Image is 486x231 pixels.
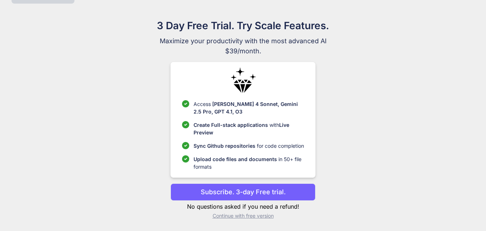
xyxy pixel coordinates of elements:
[201,187,286,197] p: Subscribe. 3-day Free trial.
[194,101,298,115] span: [PERSON_NAME] 4 Sonnet, Gemini 2.5 Pro, GPT 4.1, O3
[194,155,304,170] p: in 50+ file formats
[194,143,255,149] span: Sync Github repositories
[122,36,364,46] span: Maximize your productivity with the most advanced AI
[194,121,304,136] p: with
[171,202,315,211] p: No questions asked if you need a refund!
[122,46,364,56] span: $39/month.
[171,212,315,219] p: Continue with free version
[194,100,304,115] p: Access
[171,183,315,201] button: Subscribe. 3-day Free trial.
[194,122,269,128] span: Create Full-stack applications
[122,18,364,33] h1: 3 Day Free Trial. Try Scale Features.
[182,142,189,149] img: checklist
[182,155,189,163] img: checklist
[194,142,304,150] p: for code completion
[194,156,277,162] span: Upload code files and documents
[182,121,189,128] img: checklist
[182,100,189,107] img: checklist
